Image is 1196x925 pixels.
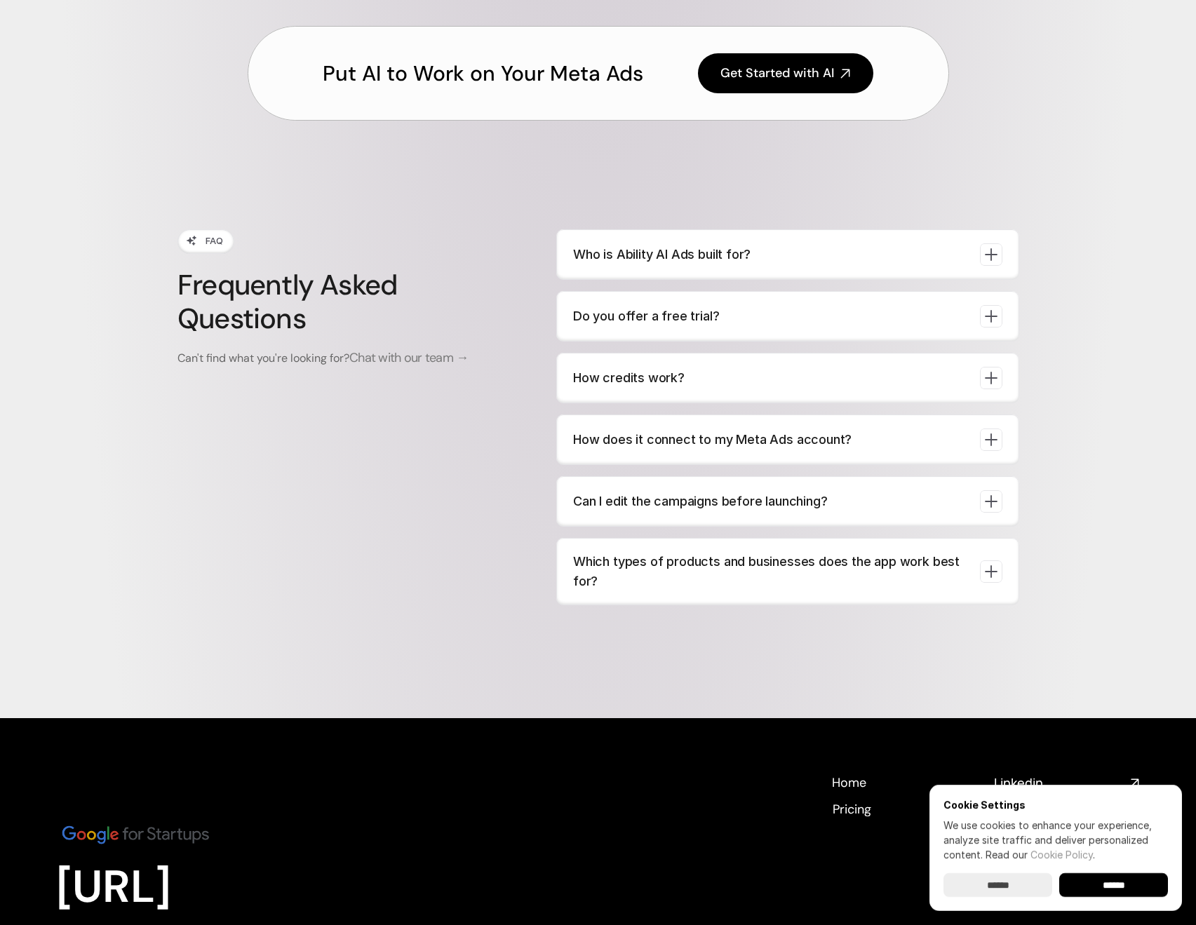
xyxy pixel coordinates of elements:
p: FAQ [206,234,223,248]
h3: Frequently Asked Questions [177,268,500,335]
p: Who is Ability AI Ads built for? [573,245,969,264]
h4: Get Started with AI [720,65,834,82]
span: Read our . [986,849,1095,860]
span: Chat with our team → [349,349,469,366]
h4: Home [832,774,866,792]
h4: Linkedin [994,774,1123,792]
p: Can I edit the campaigns before launching? [573,492,969,511]
a: Linkedin [994,774,1140,792]
h6: Cookie Settings [943,799,1168,811]
p: We use cookies to enhance your experience, analyze site traffic and deliver personalized content. [943,818,1168,862]
p: Can't find what you're looking for? [177,349,500,367]
a: Get Started with AI [698,53,873,93]
h2: Put AI to Work on Your Meta Ads [323,59,643,88]
a: Home [831,774,867,790]
a: Chat with our team → [349,351,469,365]
nav: Footer navigation [831,774,977,816]
a: Pricing [831,801,872,816]
p: Do you offer a free trial? [573,306,969,326]
h4: Pricing [833,801,871,818]
p: Which types of products and businesses does the app work best for? [573,552,969,591]
p: How credits work? [573,368,969,388]
a: Cookie Policy [1030,849,1093,860]
h1: [URL] [56,860,442,914]
nav: Social media links [994,774,1140,850]
p: How does it connect to my Meta Ads account? [573,430,969,450]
